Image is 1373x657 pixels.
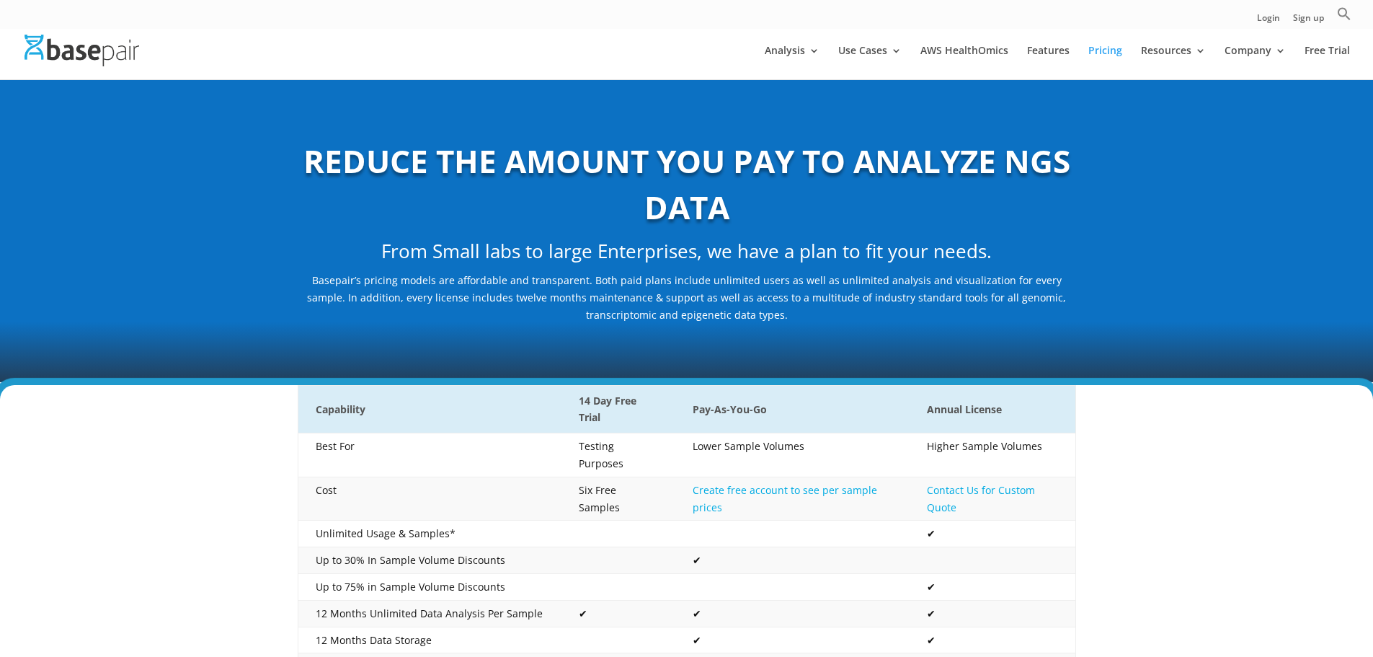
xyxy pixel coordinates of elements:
[1141,45,1206,79] a: Resources
[693,483,877,514] a: Create free account to see per sample prices
[675,547,910,574] td: ✔
[675,385,910,433] th: Pay-As-You-Go
[298,547,561,574] td: Up to 30% In Sample Volume Discounts
[307,273,1066,322] span: Basepair’s pricing models are affordable and transparent. Both paid plans include unlimited users...
[298,574,561,601] td: Up to 75% in Sample Volume Discounts
[303,139,1070,229] b: REDUCE THE AMOUNT YOU PAY TO ANALYZE NGS DATA
[1225,45,1286,79] a: Company
[561,385,675,433] th: 14 Day Free Trial
[765,45,819,79] a: Analysis
[910,600,1075,627] td: ✔
[298,600,561,627] td: 12 Months Unlimited Data Analysis Per Sample
[838,45,902,79] a: Use Cases
[298,433,561,477] td: Best For
[1027,45,1070,79] a: Features
[675,433,910,477] td: Lower Sample Volumes
[1337,6,1351,29] a: Search Icon Link
[1257,14,1280,29] a: Login
[910,521,1075,547] td: ✔
[1337,6,1351,21] svg: Search
[561,477,675,521] td: Six Free Samples
[675,627,910,653] td: ✔
[920,45,1008,79] a: AWS HealthOmics
[910,627,1075,653] td: ✔
[910,433,1075,477] td: Higher Sample Volumes
[298,521,561,547] td: Unlimited Usage & Samples*
[1305,45,1350,79] a: Free Trial
[298,238,1076,273] h2: From Small labs to large Enterprises, we have a plan to fit your needs.
[561,433,675,477] td: Testing Purposes
[927,483,1035,514] a: Contact Us for Custom Quote
[561,600,675,627] td: ✔
[1293,14,1324,29] a: Sign up
[298,385,561,433] th: Capability
[298,627,561,653] td: 12 Months Data Storage
[910,574,1075,601] td: ✔
[298,477,561,521] td: Cost
[1088,45,1122,79] a: Pricing
[675,600,910,627] td: ✔
[910,385,1075,433] th: Annual License
[25,35,139,66] img: Basepair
